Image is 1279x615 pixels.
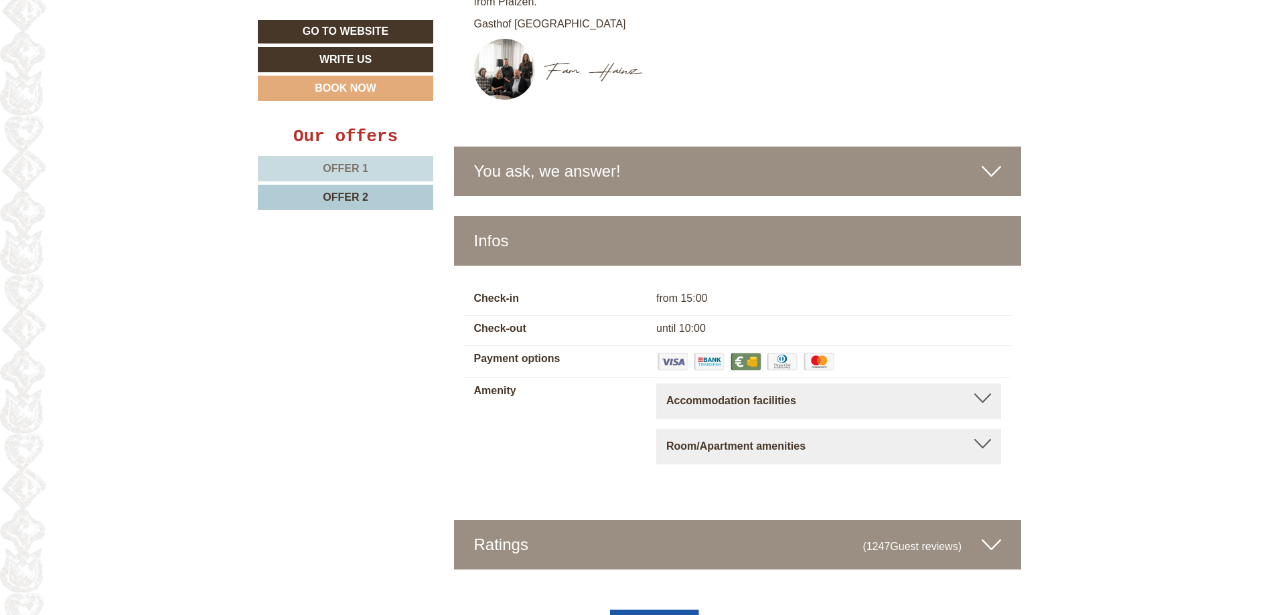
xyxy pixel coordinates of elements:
b: Room/Apartment amenities [666,440,806,452]
div: You ask, we answer! [454,147,1022,196]
img: Bank transfer [692,351,726,372]
a: Go to website [258,20,433,43]
small: (1247 ) [862,541,962,552]
img: image [474,39,644,100]
label: Amenity [474,383,516,399]
img: Diners Club [765,351,799,372]
p: Gasthof [GEOGRAPHIC_DATA] [474,17,1002,32]
span: Guest reviews [890,541,958,552]
div: Ratings [454,520,1022,569]
label: Payment options [474,351,560,367]
img: Visa [656,351,690,372]
img: Cash [729,351,763,372]
b: Accommodation facilities [666,395,796,406]
img: Maestro [802,351,836,372]
div: Our offers [258,124,433,149]
div: Infos [454,216,1022,266]
a: Book now [258,76,433,101]
a: Write us [258,47,433,72]
div: until 10:00 [646,321,1011,337]
span: Offer 1 [323,163,368,174]
label: Check-in [474,291,520,306]
div: from 15:00 [646,291,1011,306]
label: Check-out [474,321,526,337]
span: Offer 2 [323,191,368,203]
